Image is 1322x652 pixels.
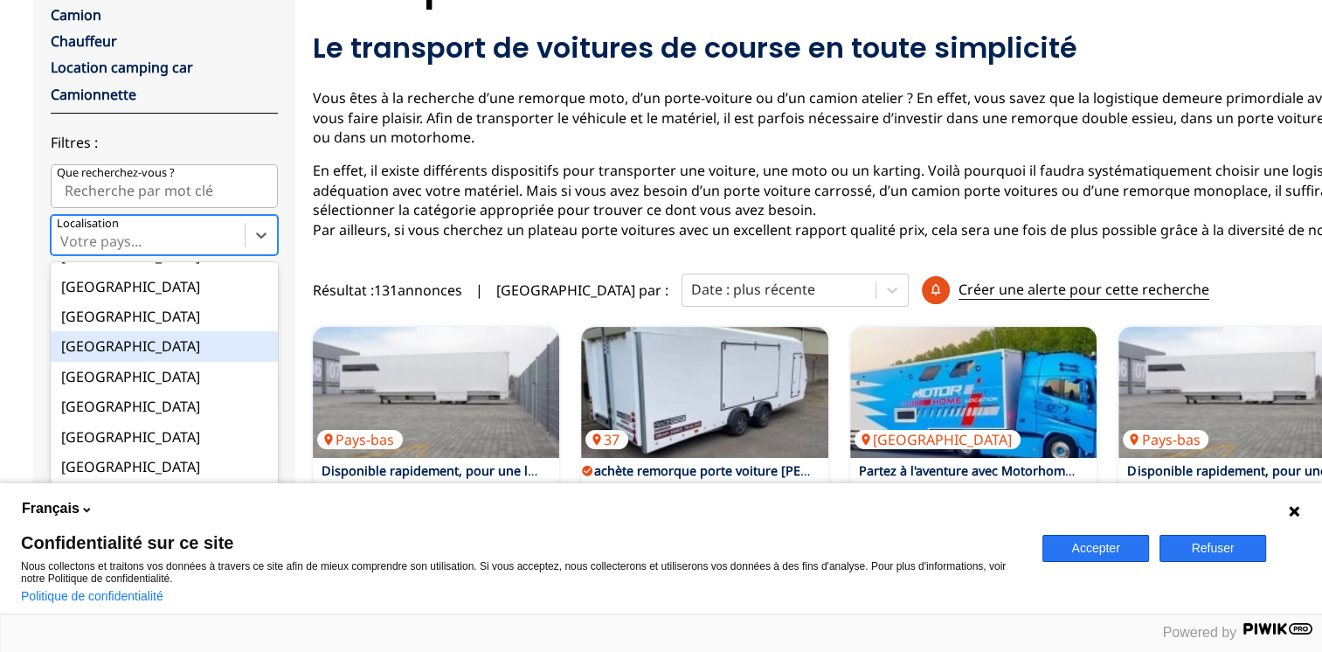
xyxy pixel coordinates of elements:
p: Pays-bas [1123,430,1208,449]
button: Refuser [1159,535,1266,562]
a: achète remorque porte voiture [PERSON_NAME] style race sport 5.50 intérieur [594,462,1057,479]
a: Chauffeur [51,31,117,51]
div: [GEOGRAPHIC_DATA] [51,331,278,361]
button: Accepter [1042,535,1149,562]
a: Camion [51,5,101,24]
div: Pays-bas [51,482,278,511]
p: 37 [585,430,628,449]
a: Partez à l'aventure avec Motorhome-location[GEOGRAPHIC_DATA] [850,327,1097,458]
img: Disponible rapidement, pour une livraison rapide, une remorque de course à deux étages comprenant... [313,327,560,458]
a: Camionnette [51,85,136,104]
div: [GEOGRAPHIC_DATA] [51,422,278,452]
p: Filtres : [51,133,278,152]
img: Partez à l'aventure avec Motorhome-location [850,327,1097,458]
span: Confidentialité sur ce site [21,534,1021,551]
div: [GEOGRAPHIC_DATA] [51,392,278,421]
a: Politique de confidentialité [21,589,163,603]
a: Partez à l'aventure avec Motorhome-location [859,462,1125,479]
div: [GEOGRAPHIC_DATA] [51,302,278,331]
p: Créer une alerte pour cette recherche [959,280,1209,300]
p: Que recherchez-vous ? [57,165,175,181]
span: Powered by [1163,625,1237,640]
div: [GEOGRAPHIC_DATA] [51,452,278,482]
img: achète remorque porte voiture brian james style race sport 5.50 intérieur [581,327,828,458]
p: Localisation [57,216,119,232]
p: [GEOGRAPHIC_DATA] par : [496,281,668,300]
p: Pays-bas [317,430,403,449]
span: Résultat : 131 annonces [313,281,462,300]
input: Que recherchez-vous ? [51,164,278,208]
input: Votre pays...Votre position[GEOGRAPHIC_DATA]Andorre[GEOGRAPHIC_DATA][GEOGRAPHIC_DATA][GEOGRAPHIC_... [60,233,64,249]
div: [GEOGRAPHIC_DATA] [51,272,278,302]
a: achète remorque porte voiture brian james style race sport 5.50 intérieur 37 [581,327,828,458]
div: [GEOGRAPHIC_DATA] [51,362,278,392]
a: Location camping car [51,58,193,77]
p: Nous collectons et traitons vos données à travers ce site afin de mieux comprendre son utilisatio... [21,560,1021,585]
span: Français [22,499,80,518]
span: | [475,281,483,300]
p: [GEOGRAPHIC_DATA] [855,430,1021,449]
